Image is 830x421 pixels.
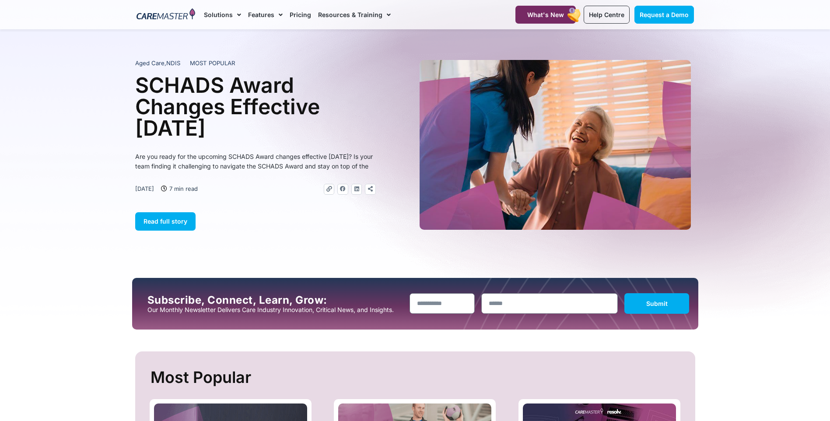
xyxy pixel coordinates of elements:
[151,365,682,390] h2: Most Popular
[589,11,624,18] span: Help Centre
[634,6,694,24] a: Request a Demo
[420,60,691,230] img: A heartwarming moment where a support worker in a blue uniform, with a stethoscope draped over he...
[147,306,403,313] p: Our Monthly Newsletter Delivers Care Industry Innovation, Critical News, and Insights.
[646,300,668,307] span: Submit
[144,218,187,225] span: Read full story
[624,293,690,314] button: Submit
[527,11,564,18] span: What's New
[135,152,376,171] p: Are you ready for the upcoming SCHADS Award changes effective [DATE]? Is your team finding it cha...
[135,60,180,67] span: ,
[515,6,576,24] a: What's New
[135,212,196,231] a: Read full story
[640,11,689,18] span: Request a Demo
[137,8,196,21] img: CareMaster Logo
[166,60,180,67] span: NDIS
[167,184,198,193] span: 7 min read
[135,74,376,139] h1: SCHADS Award Changes Effective [DATE]
[135,60,165,67] span: Aged Care
[135,185,154,192] time: [DATE]
[190,59,235,68] span: MOST POPULAR
[147,294,403,306] h2: Subscribe, Connect, Learn, Grow:
[584,6,630,24] a: Help Centre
